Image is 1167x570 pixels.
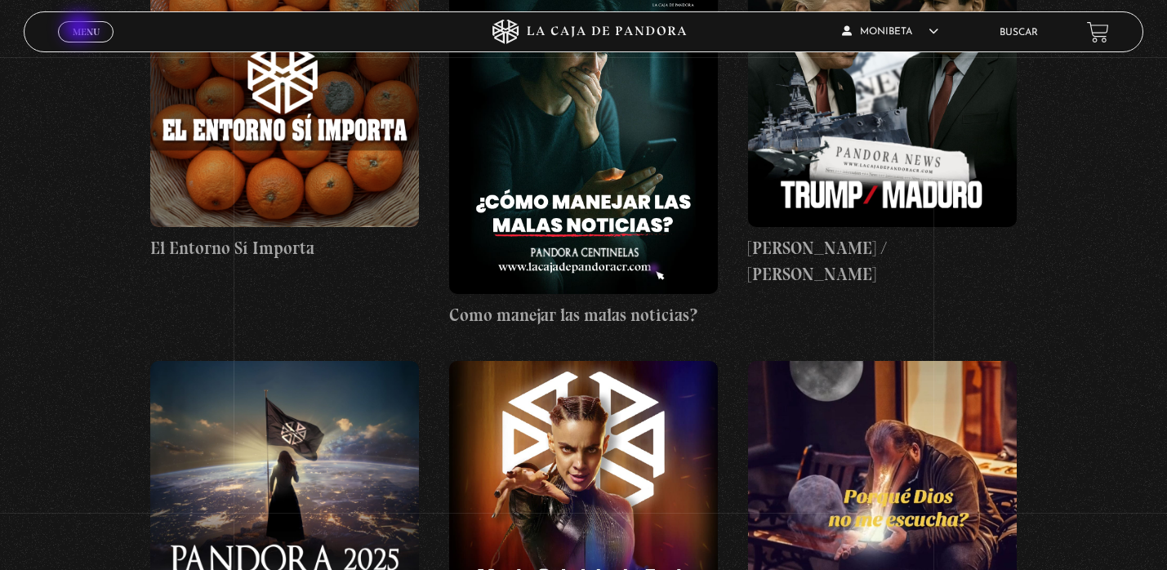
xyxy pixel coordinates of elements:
a: View your shopping cart [1087,20,1109,42]
h4: El Entorno Sí Importa [150,235,419,261]
h4: Como manejar las malas noticias? [449,302,718,328]
span: Menu [73,27,100,37]
span: Monibeta [842,27,938,37]
h4: [PERSON_NAME] / [PERSON_NAME] [748,235,1017,287]
a: Buscar [1000,28,1038,38]
span: Cerrar [67,41,105,52]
